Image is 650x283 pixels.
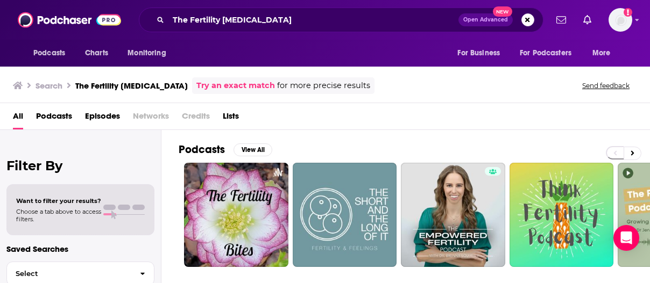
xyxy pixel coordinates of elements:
[75,81,188,91] h3: The Fertility [MEDICAL_DATA]
[139,8,543,32] div: Search podcasts, credits, & more...
[513,43,587,63] button: open menu
[624,8,632,17] svg: Add a profile image
[182,107,210,129] span: Credits
[6,244,154,254] p: Saved Searches
[223,107,239,129] a: Lists
[450,43,513,63] button: open menu
[179,143,225,156] h2: Podcasts
[36,81,62,91] h3: Search
[6,158,154,173] h2: Filter By
[493,6,512,17] span: New
[36,107,72,129] a: Podcasts
[179,143,272,156] a: PodcastsView All
[613,225,639,251] div: Open Intercom Messenger
[457,46,500,61] span: For Business
[277,79,370,92] span: for more precise results
[128,46,166,61] span: Monitoring
[120,43,180,63] button: open menu
[458,13,513,26] button: Open AdvancedNew
[234,143,272,156] button: View All
[18,10,121,30] img: Podchaser - Follow, Share and Rate Podcasts
[609,8,632,32] span: Logged in as KTMSseat4
[168,11,458,28] input: Search podcasts, credits, & more...
[552,11,570,29] a: Show notifications dropdown
[609,8,632,32] button: Show profile menu
[7,270,131,277] span: Select
[13,107,23,129] a: All
[609,8,632,32] img: User Profile
[133,107,169,129] span: Networks
[592,46,611,61] span: More
[16,197,101,205] span: Want to filter your results?
[520,46,571,61] span: For Podcasters
[85,46,108,61] span: Charts
[463,17,508,23] span: Open Advanced
[196,79,275,92] a: Try an exact match
[78,43,115,63] a: Charts
[26,43,79,63] button: open menu
[33,46,65,61] span: Podcasts
[579,81,633,90] button: Send feedback
[85,107,120,129] a: Episodes
[16,208,101,223] span: Choose a tab above to access filters.
[585,43,624,63] button: open menu
[579,11,596,29] a: Show notifications dropdown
